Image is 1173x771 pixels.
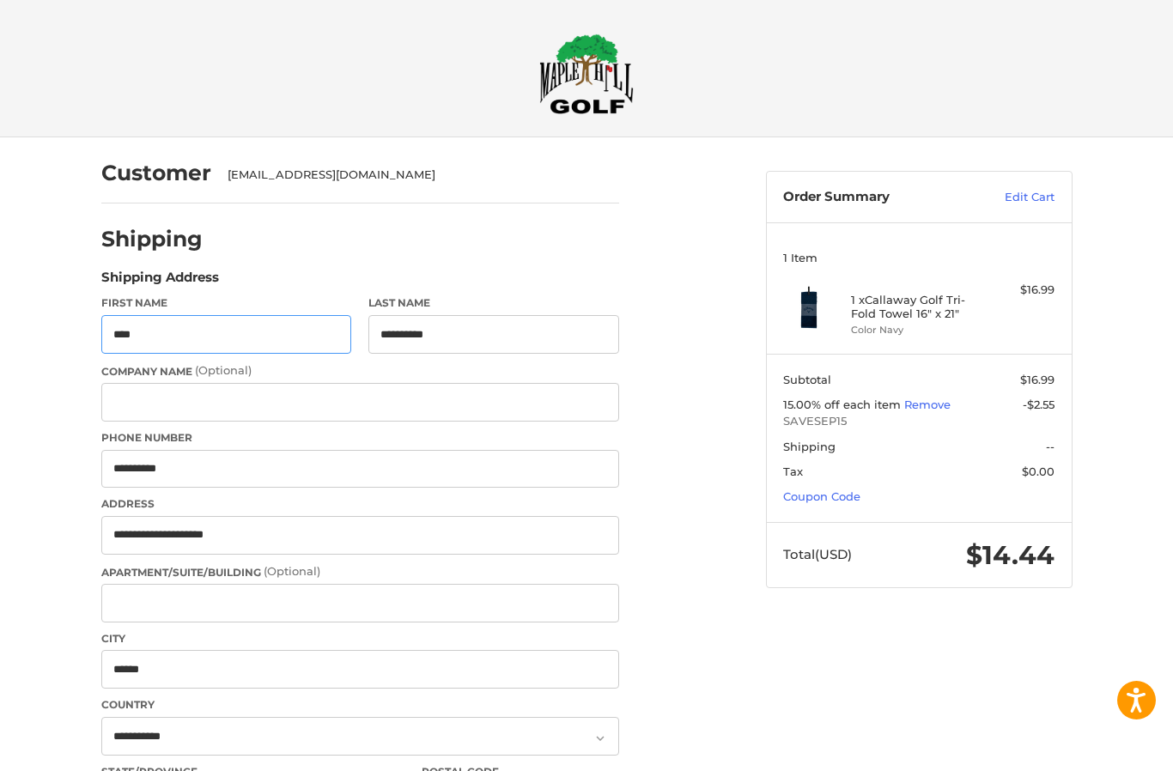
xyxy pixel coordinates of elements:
[1023,398,1054,411] span: -$2.55
[368,295,619,311] label: Last Name
[1046,440,1054,453] span: --
[101,268,219,295] legend: Shipping Address
[228,167,602,184] div: [EMAIL_ADDRESS][DOMAIN_NAME]
[101,295,352,311] label: First Name
[783,189,968,206] h3: Order Summary
[264,564,320,578] small: (Optional)
[851,323,982,337] li: Color Navy
[101,430,619,446] label: Phone Number
[904,398,951,411] a: Remove
[851,293,982,321] h4: 1 x Callaway Golf Tri-Fold Towel 16" x 21"
[195,363,252,377] small: (Optional)
[101,496,619,512] label: Address
[783,251,1054,264] h3: 1 Item
[987,282,1054,299] div: $16.99
[783,398,904,411] span: 15.00% off each item
[101,697,619,713] label: Country
[783,413,1054,430] span: SAVESEP15
[783,489,860,503] a: Coupon Code
[1020,373,1054,386] span: $16.99
[968,189,1054,206] a: Edit Cart
[783,373,831,386] span: Subtotal
[101,362,619,379] label: Company Name
[783,440,836,453] span: Shipping
[783,546,852,562] span: Total (USD)
[783,464,803,478] span: Tax
[1022,464,1054,478] span: $0.00
[101,226,203,252] h2: Shipping
[539,33,634,114] img: Maple Hill Golf
[101,160,211,186] h2: Customer
[966,539,1054,571] span: $14.44
[101,631,619,647] label: City
[101,563,619,580] label: Apartment/Suite/Building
